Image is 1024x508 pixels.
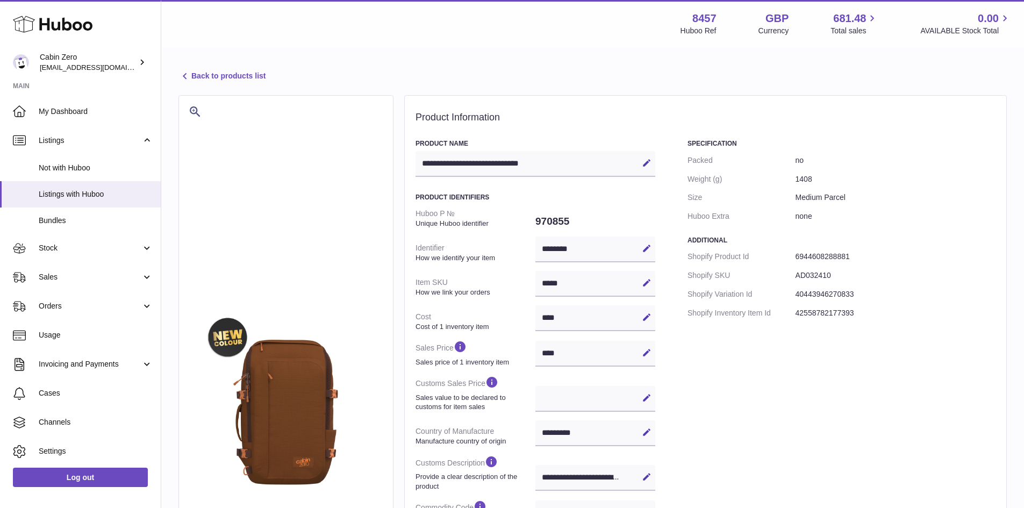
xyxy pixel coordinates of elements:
[416,371,535,416] dt: Customs Sales Price
[39,163,153,173] span: Not with Huboo
[796,285,996,304] dd: 40443946270833
[688,304,796,323] dt: Shopify Inventory Item Id
[13,468,148,487] a: Log out
[758,26,789,36] div: Currency
[920,26,1011,36] span: AVAILABLE Stock Total
[796,170,996,189] dd: 1408
[796,188,996,207] dd: Medium Parcel
[688,207,796,226] dt: Huboo Extra
[13,54,29,70] img: internalAdmin-8457@internal.huboo.com
[535,210,655,233] dd: 970855
[416,193,655,202] h3: Product Identifiers
[416,335,535,371] dt: Sales Price
[416,219,533,228] strong: Unique Huboo identifier
[681,26,717,36] div: Huboo Ref
[416,204,535,232] dt: Huboo P №
[796,304,996,323] dd: 42558782177393
[39,272,141,282] span: Sales
[39,446,153,456] span: Settings
[39,330,153,340] span: Usage
[416,139,655,148] h3: Product Name
[39,106,153,117] span: My Dashboard
[416,322,533,332] strong: Cost of 1 inventory item
[692,11,717,26] strong: 8457
[39,216,153,226] span: Bundles
[688,139,996,148] h3: Specification
[416,450,535,495] dt: Customs Description
[416,422,535,450] dt: Country of Manufacture
[39,388,153,398] span: Cases
[39,189,153,199] span: Listings with Huboo
[40,63,158,71] span: [EMAIL_ADDRESS][DOMAIN_NAME]
[796,247,996,266] dd: 6944608288881
[416,253,533,263] strong: How we identify your item
[688,236,996,245] h3: Additional
[39,359,141,369] span: Invoicing and Payments
[920,11,1011,36] a: 0.00 AVAILABLE Stock Total
[688,170,796,189] dt: Weight (g)
[833,11,866,26] span: 681.48
[416,273,535,301] dt: Item SKU
[416,239,535,267] dt: Identifier
[39,135,141,146] span: Listings
[39,417,153,427] span: Channels
[178,70,266,83] a: Back to products list
[416,307,535,335] dt: Cost
[416,112,996,124] h2: Product Information
[688,266,796,285] dt: Shopify SKU
[796,151,996,170] dd: no
[830,11,878,36] a: 681.48 Total sales
[796,266,996,285] dd: AD032410
[39,243,141,253] span: Stock
[688,151,796,170] dt: Packed
[190,301,382,493] img: ADV-32L-Saigon-coffee-FRONT_5c115126-da84-4d70-beb9-5598654bac64.jpg
[796,207,996,226] dd: none
[978,11,999,26] span: 0.00
[688,285,796,304] dt: Shopify Variation Id
[688,247,796,266] dt: Shopify Product Id
[39,301,141,311] span: Orders
[40,52,137,73] div: Cabin Zero
[416,472,533,491] strong: Provide a clear description of the product
[416,437,533,446] strong: Manufacture country of origin
[416,393,533,412] strong: Sales value to be declared to customs for item sales
[688,188,796,207] dt: Size
[416,357,533,367] strong: Sales price of 1 inventory item
[830,26,878,36] span: Total sales
[765,11,789,26] strong: GBP
[416,288,533,297] strong: How we link your orders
